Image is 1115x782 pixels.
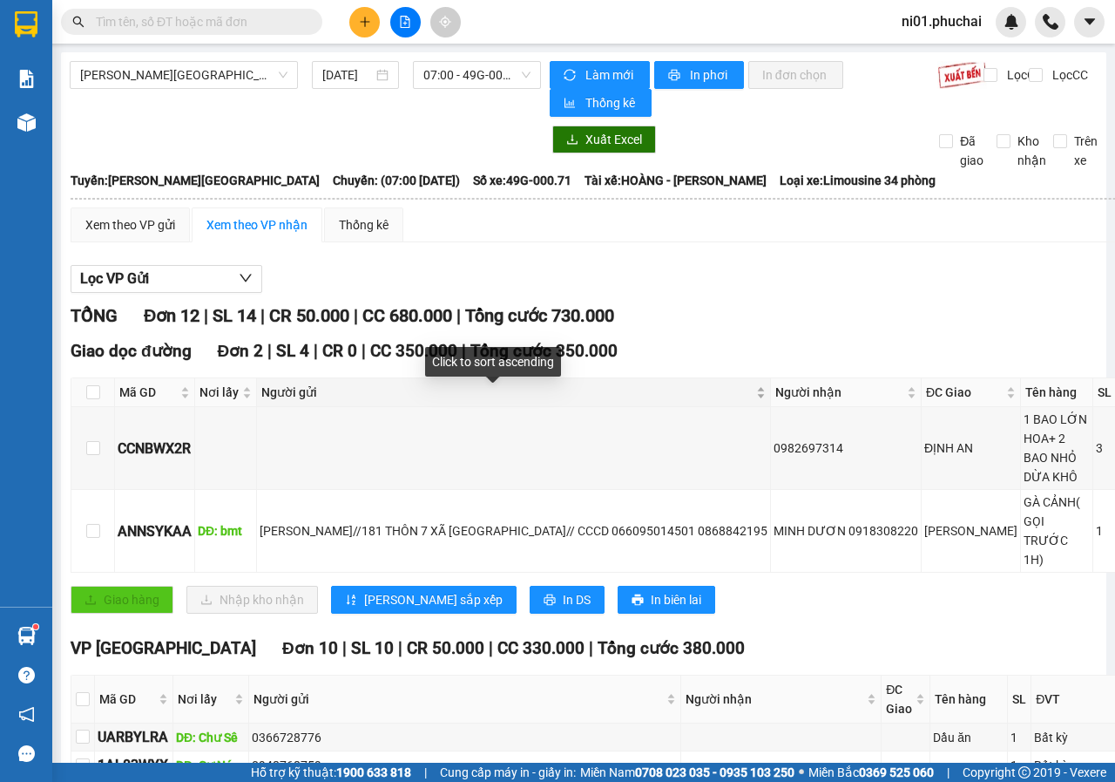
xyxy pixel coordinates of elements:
[98,726,170,748] div: UARBYLRA
[1024,493,1090,569] div: GÀ CẢNH( GỌI TRƯỚC 1H)
[282,638,338,658] span: Đơn 10
[564,69,578,83] span: sync
[252,756,678,775] div: 0948768759
[930,676,1008,724] th: Tên hàng
[690,65,730,85] span: In phơi
[1024,410,1090,486] div: 1 BAO LỚN HOA+ 2 BAO NHỎ DỪA KHÔ
[218,341,264,361] span: Đơn 2
[774,439,918,458] div: 0982697314
[186,586,318,614] button: downloadNhập kho nhận
[17,113,36,132] img: warehouse-icon
[668,69,683,83] span: printer
[632,594,644,608] span: printer
[276,341,309,361] span: SL 4
[552,126,656,153] button: downloadXuất Excel
[430,7,461,37] button: aim
[261,383,753,402] span: Người gửi
[585,93,638,112] span: Thống kê
[780,171,936,190] span: Loại xe: Limousine 34 phòng
[176,756,246,775] div: DĐ: Cư Né
[686,690,863,709] span: Người nhận
[359,16,371,28] span: plus
[473,171,571,190] span: Số xe: 49G-000.71
[497,638,585,658] span: CC 330.000
[118,520,192,542] div: ANNSYKAA
[253,690,663,709] span: Người gửi
[926,383,1003,402] span: ĐC Giao
[118,438,192,459] div: CCNBWX2R
[33,624,38,629] sup: 1
[213,305,256,326] span: SL 14
[339,215,389,235] div: Thống kê
[18,745,35,762] span: message
[95,751,173,779] td: 1AL83WYX
[96,12,301,31] input: Tìm tên, số ĐT hoặc mã đơn
[71,305,118,326] span: TỔNG
[589,638,593,658] span: |
[18,667,35,683] span: question-circle
[252,728,678,747] div: 0366728776
[18,706,35,723] span: notification
[1000,65,1045,85] span: Lọc CR
[748,61,843,89] button: In đơn chọn
[17,627,36,645] img: warehouse-icon
[1082,14,1098,30] span: caret-down
[98,754,170,776] div: 1AL83WYX
[439,16,451,28] span: aim
[1008,676,1031,724] th: SL
[775,383,903,402] span: Người nhận
[80,268,149,289] span: Lọc VP Gửi
[115,407,195,490] td: CCNBWX2R
[888,10,996,32] span: ni01.phuchai
[199,383,239,402] span: Nơi lấy
[618,586,715,614] button: printerIn biên lai
[349,7,380,37] button: plus
[924,439,1017,458] div: ĐỊNH AN
[269,305,349,326] span: CR 50.000
[563,590,591,609] span: In DS
[390,7,421,37] button: file-add
[585,65,636,85] span: Làm mới
[566,133,578,147] span: download
[398,638,402,658] span: |
[440,763,576,782] span: Cung cấp máy in - giấy in:
[933,728,1004,747] div: Dầu ăn
[71,638,256,658] span: VP [GEOGRAPHIC_DATA]
[530,586,605,614] button: printerIn DS
[71,341,192,361] span: Giao dọc đường
[1010,756,1028,775] div: 1
[178,690,231,709] span: Nơi lấy
[407,638,484,658] span: CR 50.000
[470,341,618,361] span: Tổng cước 350.000
[1018,766,1031,779] span: copyright
[580,763,794,782] span: Miền Nam
[119,383,177,402] span: Mã GD
[260,521,767,541] div: [PERSON_NAME]//181 THÔN 7 XÃ [GEOGRAPHIC_DATA]// CCCD 066095014501 0868842195
[1021,378,1093,407] th: Tên hàng
[80,62,287,88] span: Gia Lai - Đà Lạt
[550,89,652,117] button: bar-chartThống kê
[598,638,745,658] span: Tổng cước 380.000
[585,171,767,190] span: Tài xế: HOÀNG - [PERSON_NAME]
[774,521,918,541] div: MINH DƯƠN 0918308220
[95,724,173,751] td: UARBYLRA
[336,765,411,779] strong: 1900 633 818
[886,680,912,718] span: ĐC Giao
[953,132,990,170] span: Đã giao
[585,130,642,149] span: Xuất Excel
[15,11,37,37] img: logo-vxr
[564,97,578,111] span: bar-chart
[85,215,175,235] div: Xem theo VP gửi
[550,61,650,89] button: syncLàm mới
[342,638,347,658] span: |
[314,341,318,361] span: |
[423,62,530,88] span: 07:00 - 49G-000.71
[465,305,614,326] span: Tổng cước 730.000
[331,586,517,614] button: sort-ascending[PERSON_NAME] sắp xếp
[251,763,411,782] span: Hỗ trợ kỹ thuật:
[654,61,744,89] button: printerIn phơi
[462,341,466,361] span: |
[345,594,357,608] span: sort-ascending
[144,305,199,326] span: Đơn 12
[424,763,427,782] span: |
